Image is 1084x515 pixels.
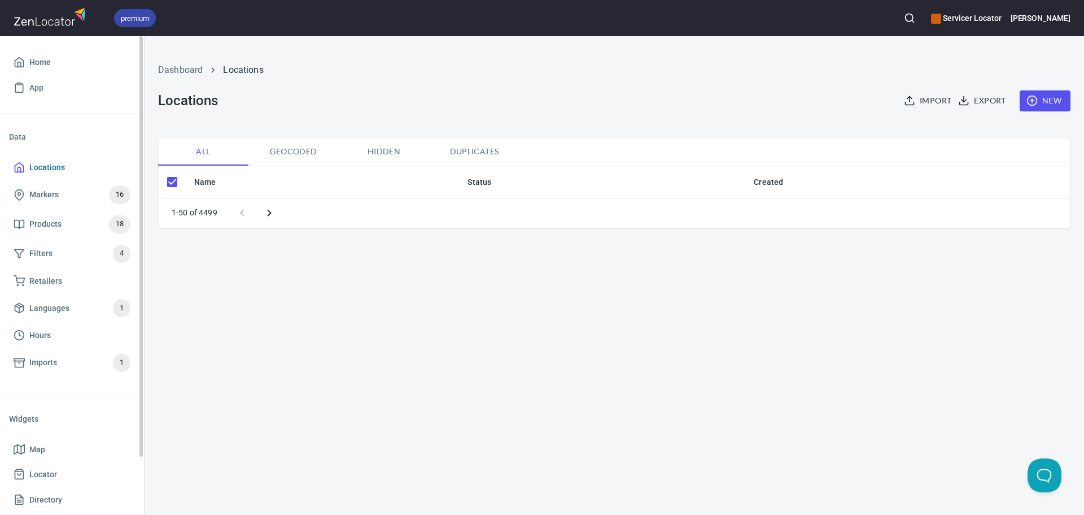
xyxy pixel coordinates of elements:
[9,487,135,513] a: Directory
[9,123,135,150] li: Data
[9,348,135,378] a: Imports1
[158,63,1070,77] nav: breadcrumb
[185,166,458,198] th: Name
[931,6,1001,31] div: Manage your apps
[1028,458,1061,492] iframe: Help Scout Beacon - Open
[956,90,1010,111] button: Export
[9,210,135,239] a: Products18
[745,166,1070,198] th: Created
[9,75,135,101] a: App
[29,328,51,343] span: Hours
[113,302,130,315] span: 1
[114,9,156,27] div: premium
[29,468,57,482] span: Locator
[1020,90,1070,111] button: New
[158,93,217,109] h3: Locations
[9,239,135,269] a: Filters4
[109,188,130,201] span: 16
[906,94,951,108] span: Import
[29,246,53,261] span: Filters
[458,166,745,198] th: Status
[158,64,203,75] a: Dashboard
[9,405,135,432] li: Widgets
[29,55,51,70] span: Home
[14,5,89,29] img: zenlocator
[9,437,135,462] a: Map
[255,145,332,159] span: Geocoded
[29,217,62,231] span: Products
[29,188,59,202] span: Markers
[172,207,217,218] p: 1-50 of 4499
[9,293,135,323] a: Languages1
[9,155,135,180] a: Locations
[29,443,45,457] span: Map
[9,269,135,294] a: Retailers
[29,301,69,315] span: Languages
[346,145,422,159] span: Hidden
[29,81,43,95] span: App
[165,145,242,159] span: All
[223,64,263,75] a: Locations
[9,50,135,75] a: Home
[1011,12,1070,24] h6: [PERSON_NAME]
[931,12,1001,24] h6: Servicer Locator
[897,6,922,31] button: Search
[114,12,156,24] span: premium
[113,247,130,260] span: 4
[436,145,513,159] span: Duplicates
[113,356,130,369] span: 1
[29,493,62,507] span: Directory
[902,90,956,111] button: Import
[9,323,135,348] a: Hours
[9,180,135,210] a: Markers16
[29,274,62,288] span: Retailers
[960,94,1006,108] span: Export
[29,161,65,175] span: Locations
[256,200,283,227] button: Next page
[29,356,57,370] span: Imports
[1029,94,1061,108] span: New
[1011,6,1070,31] button: [PERSON_NAME]
[931,14,941,24] button: color-CE600E
[9,462,135,487] a: Locator
[109,218,130,231] span: 18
